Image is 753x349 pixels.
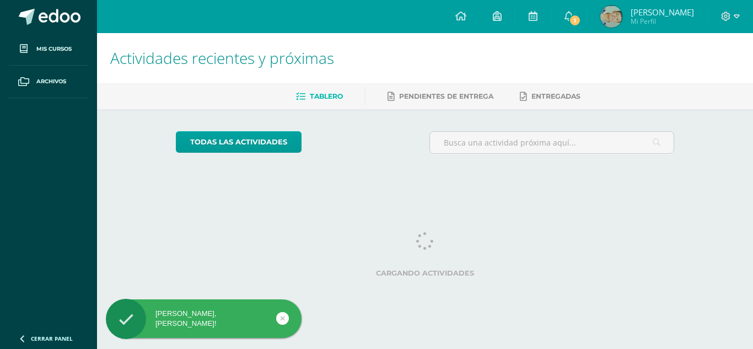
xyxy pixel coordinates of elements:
label: Cargando actividades [176,269,675,277]
a: Pendientes de entrega [388,88,493,105]
a: Archivos [9,66,88,98]
a: todas las Actividades [176,131,302,153]
span: Cerrar panel [31,335,73,342]
span: Mi Perfil [631,17,694,26]
span: Entregadas [531,92,580,100]
span: Actividades recientes y próximas [110,47,334,68]
img: 7e96c599dc59bbbb4f30c2d78f6b81ba.png [600,6,622,28]
a: Mis cursos [9,33,88,66]
input: Busca una actividad próxima aquí... [430,132,674,153]
a: Tablero [296,88,343,105]
span: Archivos [36,77,66,86]
span: Pendientes de entrega [399,92,493,100]
span: [PERSON_NAME] [631,7,694,18]
span: Tablero [310,92,343,100]
div: [PERSON_NAME], [PERSON_NAME]! [106,309,302,329]
span: Mis cursos [36,45,72,53]
a: Entregadas [520,88,580,105]
span: 1 [569,14,581,26]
